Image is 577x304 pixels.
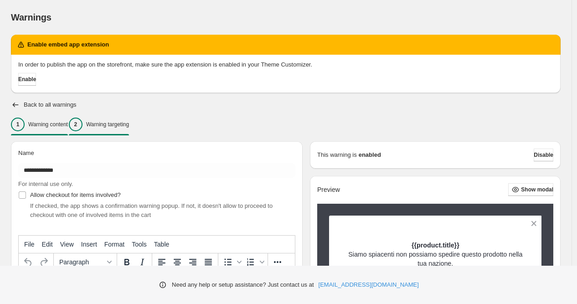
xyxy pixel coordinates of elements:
[81,241,97,248] span: Insert
[154,254,170,270] button: Align left
[154,241,169,248] span: Table
[220,254,243,270] div: Bullet list
[18,180,73,187] span: For internal use only.
[534,149,553,161] button: Disable
[317,150,357,160] p: This warning is
[28,121,68,128] p: Warning content
[30,191,121,198] span: Allow checkout for items involved?
[27,40,109,49] h2: Enable embed app extension
[60,241,74,248] span: View
[11,115,68,134] button: 1Warning content
[119,254,134,270] button: Bold
[56,254,115,270] button: Formats
[270,254,285,270] button: More...
[359,150,381,160] strong: enabled
[201,254,216,270] button: Justify
[18,73,36,86] button: Enable
[521,186,553,193] span: Show modal
[69,118,82,131] div: 2
[11,118,25,131] div: 1
[243,254,266,270] div: Numbered list
[134,254,150,270] button: Italic
[36,254,52,270] button: Redo
[345,250,526,268] p: Siamo spiacenti non possiamo spedire questo prodotto nella tua nazione.
[24,101,77,108] h2: Back to all warnings
[170,254,185,270] button: Align center
[319,280,419,289] a: [EMAIL_ADDRESS][DOMAIN_NAME]
[86,121,129,128] p: Warning targeting
[508,183,553,196] button: Show modal
[59,258,104,266] span: Paragraph
[21,254,36,270] button: Undo
[42,241,53,248] span: Edit
[11,12,52,22] span: Warnings
[18,149,34,156] span: Name
[412,242,459,249] strong: {{product.title}}
[18,60,553,69] p: In order to publish the app on the storefront, make sure the app extension is enabled in your The...
[185,254,201,270] button: Align right
[104,241,124,248] span: Format
[69,115,129,134] button: 2Warning targeting
[132,241,147,248] span: Tools
[30,202,273,218] span: If checked, the app shows a confirmation warning popup. If not, it doesn't allow to proceed to ch...
[18,76,36,83] span: Enable
[534,151,553,159] span: Disable
[24,241,35,248] span: File
[4,7,273,31] body: Rich Text Area. Press ALT-0 for help.
[317,186,340,194] h2: Preview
